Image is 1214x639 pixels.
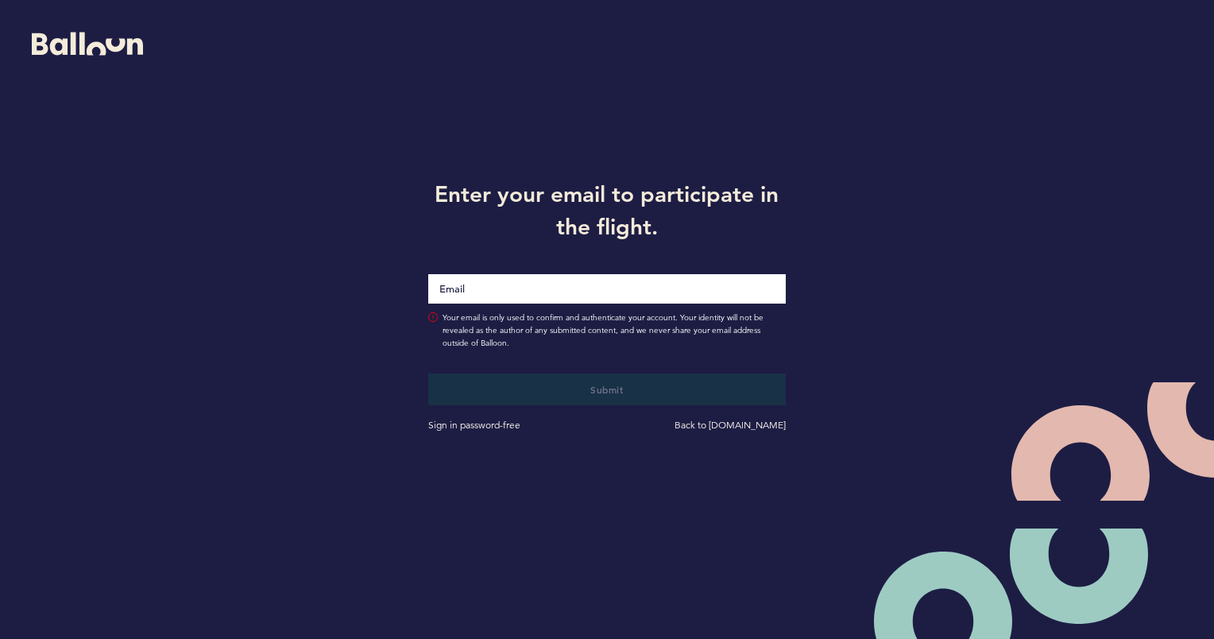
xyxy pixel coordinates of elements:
[590,383,623,396] span: Submit
[443,312,785,350] span: Your email is only used to confirm and authenticate your account. Your identity will not be revea...
[416,178,797,242] h1: Enter your email to participate in the flight.
[428,274,785,304] input: Email
[428,374,785,405] button: Submit
[428,419,520,431] a: Sign in password-free
[675,419,786,431] a: Back to [DOMAIN_NAME]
